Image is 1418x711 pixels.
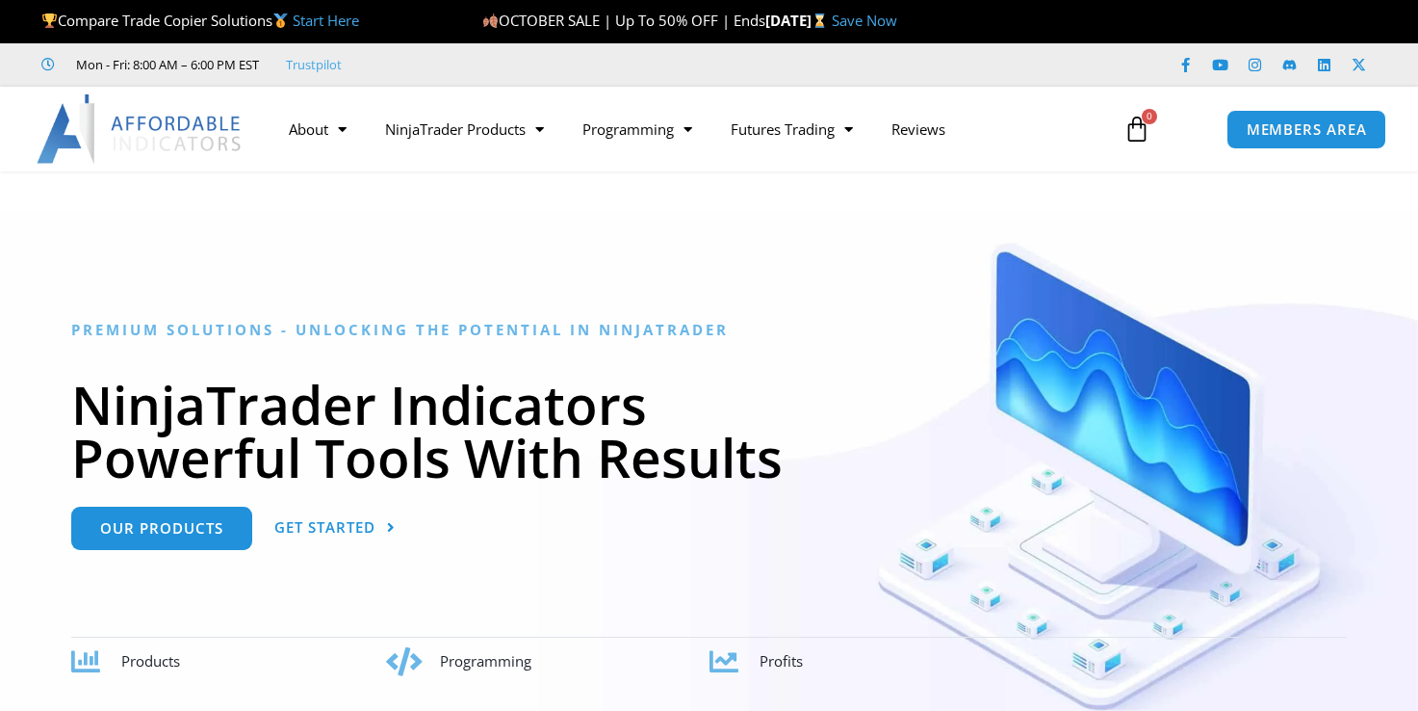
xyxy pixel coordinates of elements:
[563,107,711,151] a: Programming
[71,321,1347,339] h6: Premium Solutions - Unlocking the Potential in NinjaTrader
[270,107,366,151] a: About
[812,13,827,28] img: ⌛
[760,651,803,671] span: Profits
[1095,101,1179,157] a: 0
[1226,110,1387,149] a: MEMBERS AREA
[872,107,965,151] a: Reviews
[41,11,359,30] span: Compare Trade Copier Solutions
[711,107,872,151] a: Futures Trading
[483,13,498,28] img: 🍂
[121,651,180,671] span: Products
[71,378,1347,484] h1: NinjaTrader Indicators Powerful Tools With Results
[274,520,375,535] span: Get Started
[1247,122,1367,137] span: MEMBERS AREA
[832,11,897,30] a: Save Now
[273,13,288,28] img: 🥇
[765,11,832,30] strong: [DATE]
[293,11,359,30] a: Start Here
[482,11,765,30] span: OCTOBER SALE | Up To 50% OFF | Ends
[270,107,1106,151] nav: Menu
[71,53,259,76] span: Mon - Fri: 8:00 AM – 6:00 PM EST
[286,53,342,76] a: Trustpilot
[71,507,252,550] a: Our Products
[100,521,223,536] span: Our Products
[440,651,531,671] span: Programming
[274,507,396,550] a: Get Started
[1142,109,1157,124] span: 0
[37,94,244,164] img: LogoAI | Affordable Indicators – NinjaTrader
[42,13,57,28] img: 🏆
[366,107,563,151] a: NinjaTrader Products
